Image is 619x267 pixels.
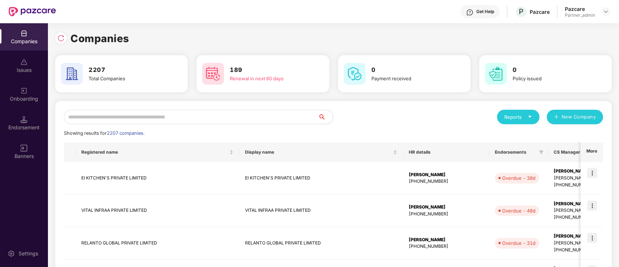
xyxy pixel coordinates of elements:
td: EI KITCHEN'S PRIVATE LIMITED [239,162,403,195]
div: Overdue - 48d [502,207,535,214]
div: Overdue - 31d [502,239,535,247]
div: Pazcare [565,5,595,12]
div: [PHONE_NUMBER] [409,211,483,218]
td: RELANTO GLOBAL PRIVATE LIMITED [76,227,239,260]
td: VITAL INFRAA PRIVATE LIMITED [239,195,403,227]
button: plusNew Company [547,110,603,124]
div: Policy issued [513,75,591,82]
img: svg+xml;base64,PHN2ZyBpZD0iQ29tcGFuaWVzIiB4bWxucz0iaHR0cDovL3d3dy53My5vcmcvMjAwMC9zdmciIHdpZHRoPS... [20,30,28,37]
div: [PERSON_NAME] [409,171,483,178]
div: Get Help [476,9,494,15]
img: svg+xml;base64,PHN2ZyBpZD0iRHJvcGRvd24tMzJ4MzIiIHhtbG5zPSJodHRwOi8vd3d3LnczLm9yZy8yMDAwL3N2ZyIgd2... [603,9,609,15]
th: Display name [239,142,403,162]
span: filter [539,150,543,154]
div: Partner_admin [565,12,595,18]
td: RELANTO GLOBAL PRIVATE LIMITED [239,227,403,260]
span: P [519,7,524,16]
button: search [318,110,333,124]
div: Settings [16,250,40,257]
div: Reports [504,113,532,121]
img: svg+xml;base64,PHN2ZyB3aWR0aD0iMjAiIGhlaWdodD0iMjAiIHZpZXdCb3g9IjAgMCAyMCAyMCIgZmlsbD0ibm9uZSIgeG... [20,87,28,94]
td: VITAL INFRAA PRIVATE LIMITED [76,195,239,227]
h3: 0 [513,65,591,75]
th: Registered name [76,142,239,162]
h1: Companies [70,31,129,46]
span: 2207 companies. [107,130,144,136]
img: New Pazcare Logo [9,7,56,16]
img: svg+xml;base64,PHN2ZyB3aWR0aD0iMTQuNSIgaGVpZ2h0PSIxNC41IiB2aWV3Qm94PSIwIDAgMTYgMTYiIGZpbGw9Im5vbm... [20,116,28,123]
th: More [581,142,603,162]
img: icon [587,233,597,243]
img: svg+xml;base64,PHN2ZyBpZD0iUmVsb2FkLTMyeDMyIiB4bWxucz0iaHR0cDovL3d3dy53My5vcmcvMjAwMC9zdmciIHdpZH... [57,35,65,42]
span: search [318,114,333,120]
div: Total Companies [89,75,167,82]
span: Endorsements [495,149,536,155]
img: svg+xml;base64,PHN2ZyBpZD0iSGVscC0zMngzMiIgeG1sbnM9Imh0dHA6Ly93d3cudzMub3JnLzIwMDAvc3ZnIiB3aWR0aD... [466,9,473,16]
div: [PERSON_NAME] [409,236,483,243]
img: svg+xml;base64,PHN2ZyBpZD0iSXNzdWVzX2Rpc2FibGVkIiB4bWxucz0iaHR0cDovL3d3dy53My5vcmcvMjAwMC9zdmciIH... [20,58,28,66]
span: caret-down [528,114,532,119]
img: svg+xml;base64,PHN2ZyB4bWxucz0iaHR0cDovL3d3dy53My5vcmcvMjAwMC9zdmciIHdpZHRoPSI2MCIgaGVpZ2h0PSI2MC... [61,63,83,85]
h3: 189 [230,65,309,75]
h3: 0 [371,65,450,75]
th: HR details [403,142,489,162]
td: EI KITCHEN'S PRIVATE LIMITED [76,162,239,195]
img: icon [587,168,597,178]
img: svg+xml;base64,PHN2ZyBpZD0iU2V0dGluZy0yMHgyMCIgeG1sbnM9Imh0dHA6Ly93d3cudzMub3JnLzIwMDAvc3ZnIiB3aW... [8,250,15,257]
div: [PERSON_NAME] [409,204,483,211]
span: filter [538,148,545,157]
div: [PHONE_NUMBER] [409,243,483,250]
img: icon [587,201,597,211]
img: svg+xml;base64,PHN2ZyB4bWxucz0iaHR0cDovL3d3dy53My5vcmcvMjAwMC9zdmciIHdpZHRoPSI2MCIgaGVpZ2h0PSI2MC... [202,63,224,85]
img: svg+xml;base64,PHN2ZyB4bWxucz0iaHR0cDovL3d3dy53My5vcmcvMjAwMC9zdmciIHdpZHRoPSI2MCIgaGVpZ2h0PSI2MC... [344,63,366,85]
span: Showing results for [64,130,144,136]
h3: 2207 [89,65,167,75]
span: plus [554,114,559,120]
span: Registered name [81,149,228,155]
span: New Company [562,113,596,121]
div: [PHONE_NUMBER] [409,178,483,185]
span: Display name [245,149,392,155]
div: Payment received [371,75,450,82]
img: svg+xml;base64,PHN2ZyB4bWxucz0iaHR0cDovL3d3dy53My5vcmcvMjAwMC9zdmciIHdpZHRoPSI2MCIgaGVpZ2h0PSI2MC... [485,63,507,85]
div: Pazcare [530,8,550,15]
div: Overdue - 38d [502,174,535,182]
div: Renewal in next 60 days [230,75,309,82]
img: svg+xml;base64,PHN2ZyB3aWR0aD0iMTYiIGhlaWdodD0iMTYiIHZpZXdCb3g9IjAgMCAxNiAxNiIgZmlsbD0ibm9uZSIgeG... [20,145,28,152]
